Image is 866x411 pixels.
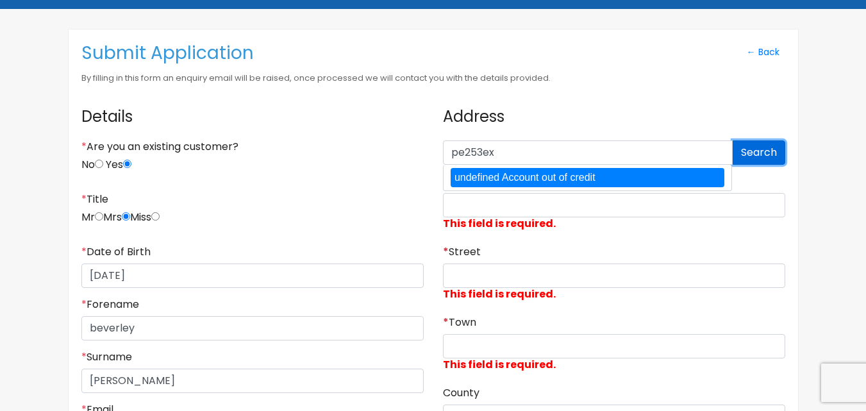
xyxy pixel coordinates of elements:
[443,316,476,329] label: Town
[81,42,604,64] h3: Submit Application
[95,160,103,168] input: No
[443,358,556,371] label: This field is required.
[81,193,108,206] label: Title
[106,158,131,171] label: Yes
[81,351,132,364] label: Surname
[81,158,103,171] label: No
[741,42,785,62] a: ← Back
[443,217,556,230] label: This field is required.
[81,264,424,288] input: DD/MM/YYYY
[443,140,733,165] input: Search addresses
[443,246,481,258] label: Street
[733,140,785,165] button: Search
[451,168,725,187] div: undefined Account out of credit
[81,298,139,311] label: Forename
[443,387,479,399] label: County
[81,193,424,235] div: Mr Mrs Miss
[443,288,556,301] label: This field is required.
[81,246,151,258] label: Date of Birth
[81,69,604,87] p: By filling in this form an enquiry email will be raised, once processed we will contact you with ...
[81,98,424,136] h4: Details
[443,98,785,136] h4: Address
[81,140,238,153] label: Are you an existing customer?
[123,160,131,168] input: Yes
